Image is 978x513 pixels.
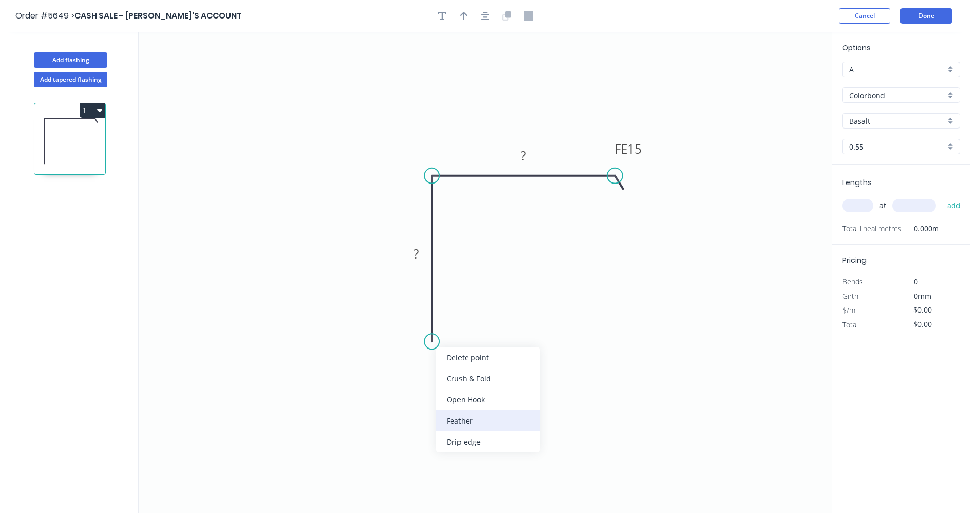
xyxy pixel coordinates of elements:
span: Options [842,43,871,53]
input: Material [849,90,945,101]
button: add [942,197,966,214]
span: Bends [842,277,863,286]
button: 1 [80,103,105,118]
div: Drip edge [436,431,540,452]
span: 0 [914,277,918,286]
span: Total lineal metres [842,222,902,236]
span: CASH SALE - [PERSON_NAME]'S ACCOUNT [74,10,242,22]
tspan: ? [414,245,419,262]
input: Thickness [849,141,945,152]
div: Delete point [436,347,540,368]
span: Total [842,320,858,329]
tspan: ? [521,147,526,164]
button: Cancel [839,8,890,24]
span: $/m [842,305,855,315]
button: Add tapered flashing [34,72,107,87]
div: Crush & Fold [436,368,540,389]
input: Colour [849,116,945,126]
span: Lengths [842,177,872,188]
span: 0mm [914,291,931,301]
input: Price level [849,64,945,75]
button: Done [900,8,952,24]
button: Add flashing [34,52,107,68]
span: Pricing [842,255,867,265]
tspan: FE [615,140,627,157]
tspan: 15 [627,140,642,157]
span: Girth [842,291,858,301]
svg: 0 [139,32,832,513]
div: Open Hook [436,389,540,410]
span: 0.000m [902,222,939,236]
div: Feather [436,410,540,431]
span: Order #5649 > [15,10,74,22]
span: at [879,198,886,213]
